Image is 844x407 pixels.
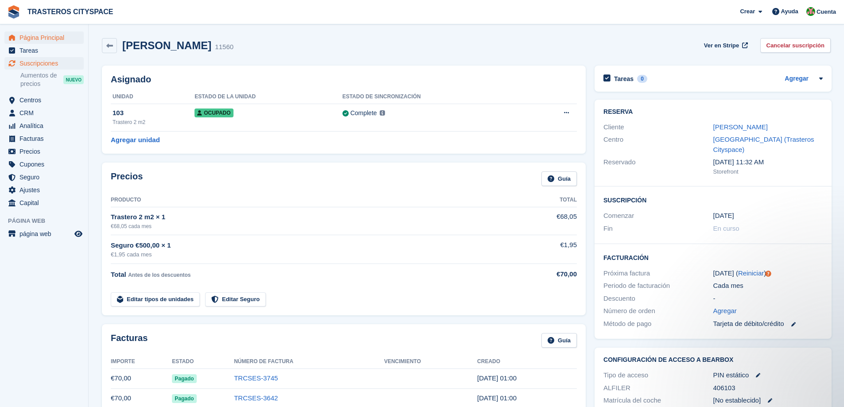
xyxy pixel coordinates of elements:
[4,94,84,106] a: menu
[111,222,523,230] div: €68,05 cada mes
[19,158,73,171] span: Cupones
[740,7,755,16] span: Crear
[713,167,823,176] div: Storefront
[19,107,73,119] span: CRM
[603,224,713,234] div: Fin
[713,225,739,232] span: En curso
[713,157,823,167] div: [DATE] 11:32 AM
[234,355,384,369] th: Número de factura
[4,184,84,196] a: menu
[113,108,194,118] div: 103
[111,250,523,259] div: €1,95 cada mes
[8,217,88,225] span: Página web
[215,42,233,52] div: 11560
[477,355,577,369] th: Creado
[234,374,278,382] a: TRCSES-3745
[713,383,823,393] div: 406103
[477,394,517,402] time: 2025-08-09 23:00:19 UTC
[122,39,211,51] h2: [PERSON_NAME]
[603,370,713,380] div: Tipo de acceso
[541,333,577,348] a: Guía
[19,171,73,183] span: Seguro
[342,90,532,104] th: Estado de sincronización
[603,135,713,155] div: Centro
[19,44,73,57] span: Tareas
[713,123,768,131] a: [PERSON_NAME]
[603,319,713,329] div: Método de pago
[523,207,577,235] td: €68,05
[713,319,823,329] div: Tarjeta de débito/crédito
[523,193,577,207] th: Total
[700,38,750,53] a: Ver en Stripe
[713,136,814,153] a: [GEOGRAPHIC_DATA] (Trasteros Cityspace)
[24,4,117,19] a: TRASTEROS CITYSPACE
[760,38,831,53] a: Cancelar suscripción
[111,355,172,369] th: Importe
[4,107,84,119] a: menu
[603,383,713,393] div: ALFILER
[128,272,191,278] span: Antes de los descuentos
[603,211,713,221] div: Comenzar
[194,109,233,117] span: Ocupado
[19,31,73,44] span: Página Principal
[19,197,73,209] span: Capital
[111,368,172,388] td: €70,00
[19,132,73,145] span: Facturas
[713,268,823,279] div: [DATE] ( )
[20,71,84,89] a: Aumentos de precios NUEVO
[4,120,84,132] a: menu
[7,5,20,19] img: stora-icon-8386f47178a22dfd0bd8f6a31ec36ba5ce8667c1dd55bd0f319d3a0aa187defe.svg
[806,7,815,16] img: CitySpace
[172,374,196,383] span: Pagado
[603,109,823,116] h2: Reserva
[4,57,84,70] a: menu
[63,75,84,84] div: NUEVO
[111,292,200,307] a: Editar tipos de unidades
[194,90,342,104] th: Estado de la unidad
[785,74,809,84] a: Agregar
[523,269,577,279] div: €70,00
[19,145,73,158] span: Precios
[19,94,73,106] span: Centros
[19,184,73,196] span: Ajustes
[603,281,713,291] div: Periodo de facturación
[603,294,713,304] div: Descuento
[603,122,713,132] div: Cliente
[713,294,823,304] div: -
[172,355,234,369] th: Estado
[713,306,737,316] a: Agregar
[614,75,634,83] h2: Tareas
[111,171,143,186] h2: Precios
[781,7,798,16] span: Ayuda
[19,57,73,70] span: Suscripciones
[19,228,73,240] span: página web
[477,374,517,382] time: 2025-09-09 23:00:16 UTC
[111,193,523,207] th: Producto
[603,195,823,204] h2: Suscripción
[4,145,84,158] a: menu
[172,394,196,403] span: Pagado
[713,211,734,221] time: 2022-12-09 23:00:00 UTC
[384,355,477,369] th: Vencimiento
[4,197,84,209] a: menu
[19,120,73,132] span: Analítica
[4,228,84,240] a: menú
[4,171,84,183] a: menu
[713,395,823,406] div: [No establecido]
[380,110,385,116] img: icon-info-grey-7440780725fd019a000dd9b08b2336e03edf1995a4989e88bcd33f0948082b44.svg
[4,132,84,145] a: menu
[234,394,278,402] a: TRCSES-3642
[111,90,194,104] th: Unidad
[764,270,772,278] div: Tooltip anchor
[4,44,84,57] a: menu
[111,74,577,85] h2: Asignado
[817,8,836,16] span: Cuenta
[113,118,194,126] div: Trastero 2 m2
[73,229,84,239] a: Vista previa de la tienda
[738,269,764,277] a: Reiniciar
[111,240,523,251] div: Seguro €500,00 × 1
[4,31,84,44] a: menu
[111,333,148,348] h2: Facturas
[4,158,84,171] a: menu
[541,171,577,186] a: Guía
